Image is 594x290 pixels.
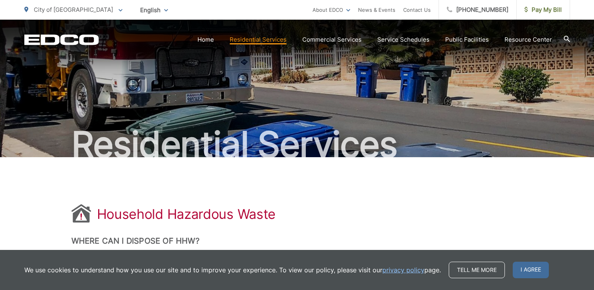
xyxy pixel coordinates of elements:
h2: Where Can I Dispose of HHW? [71,236,523,246]
span: Pay My Bill [525,5,562,15]
span: I agree [513,262,549,278]
a: Service Schedules [377,35,430,44]
a: privacy policy [382,265,424,275]
span: English [134,3,174,17]
p: We use cookies to understand how you use our site and to improve your experience. To view our pol... [24,265,441,275]
a: Resource Center [504,35,552,44]
a: Commercial Services [302,35,362,44]
h1: Household Hazardous Waste [97,206,276,222]
a: Contact Us [403,5,431,15]
a: About EDCO [313,5,350,15]
a: News & Events [358,5,395,15]
a: Home [197,35,214,44]
a: Tell me more [449,262,505,278]
a: Residential Services [230,35,287,44]
span: City of [GEOGRAPHIC_DATA] [34,6,113,13]
h2: Residential Services [24,125,570,164]
a: Public Facilities [445,35,489,44]
a: EDCD logo. Return to the homepage. [24,34,99,45]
